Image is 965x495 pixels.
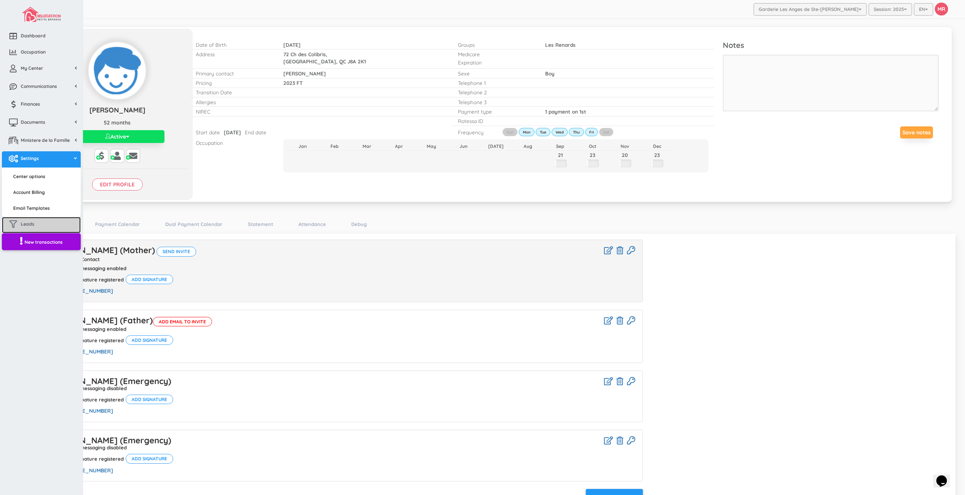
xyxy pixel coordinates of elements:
span: [GEOGRAPHIC_DATA], [283,58,338,65]
span: Leads [21,221,34,227]
span: Communications [21,83,57,89]
button: Send invite [157,247,196,256]
a: Ministere de la Famille [2,133,81,149]
label: Sun [502,128,518,136]
a: New transactions [2,233,81,250]
th: Dec [641,142,673,151]
a: Email Templates [8,201,75,215]
span: New transactions [25,239,63,245]
span: Ministere de la Famille [21,137,70,143]
span: [DATE] [224,129,241,135]
a: My Center [2,61,81,77]
label: Sat [599,128,613,136]
a: Communications [2,79,81,95]
p: Date of Birth [196,41,272,48]
span: 2023 FT [283,80,303,86]
a: [PERSON_NAME] (Mother) [49,245,155,255]
span: Settings [21,155,39,161]
span: No signature registered [66,277,124,282]
button: Add signature [126,335,173,345]
button: Add signature [126,454,173,463]
img: Click to change profile pic [89,42,146,99]
a: Payment Calendar [91,219,144,230]
span: Occupation [21,49,46,55]
p: Telephone 3 [458,98,534,106]
label: Wed [552,128,568,136]
p: NIREC [196,108,272,115]
span: QC [339,58,346,65]
a: Dual Payment Calendar [161,219,226,230]
th: Jan [286,142,318,151]
span: Ch des Colibris, [290,51,327,57]
a: Occupation [2,45,81,61]
span: No signature registered [66,397,124,402]
th: Oct [576,142,609,151]
th: Jun [447,142,479,151]
p: Telephone 2 [458,89,534,96]
a: [PERSON_NAME] (Father)Add email to invite [49,315,212,326]
a: [PHONE_NUMBER] [65,467,113,474]
a: [PHONE_NUMBER] [65,287,113,294]
span: 1 payment on 1st [545,108,586,115]
th: Mar [351,142,383,151]
span: No signature registered [66,456,124,461]
p: Sexe [458,70,534,77]
span: Dashboard [21,32,46,39]
p: Transition Date [196,89,272,96]
div: Email messaging enabled [61,266,126,271]
a: [PERSON_NAME] (Emergency) [49,376,171,386]
a: Dashboard [2,29,81,45]
p: End date [245,129,266,136]
span: My Center [21,65,43,71]
div: Email messaging enabled [61,326,126,332]
p: Start date [196,129,220,136]
p: Primary contact [196,70,272,77]
img: image [22,7,60,22]
button: Save notes [900,126,933,138]
p: Notes [723,40,939,51]
p: Medicare [458,51,534,58]
p: Frequency [458,129,490,136]
span: Boy [545,70,555,77]
button: Add signature [126,395,173,404]
span: 72 [283,51,289,57]
span: [PERSON_NAME] [283,70,326,77]
label: Fri [585,128,598,136]
span: No signature registered [66,338,124,343]
p: Les Renards [545,41,665,48]
iframe: chat widget [933,465,957,487]
a: [PHONE_NUMBER] [65,407,113,414]
th: [DATE] [480,142,512,151]
p: Occupation [196,139,272,146]
p: Allergies [196,98,272,106]
th: Sep [544,142,576,151]
a: Leads [2,217,81,233]
p: Pricing [196,79,272,86]
button: Active [70,130,164,143]
th: Aug [512,142,544,151]
label: Thu [569,128,584,136]
input: Edit profile [92,178,143,191]
span: [PERSON_NAME] [89,106,145,114]
th: Apr [383,142,415,151]
span: Documents [21,119,45,125]
span: J8A 2K1 [347,58,366,65]
div: Email messaging disabled [61,386,127,391]
span: Add email to invite [153,317,212,326]
div: Email messaging disabled [61,445,127,450]
span: Finances [21,101,40,107]
a: Attendance [295,219,330,230]
a: Finances [2,97,81,113]
p: Primary Contact [49,257,637,262]
a: Statement [244,219,277,230]
p: Expiration [458,59,534,66]
p: Groups [458,41,534,48]
a: Debug [347,219,370,230]
p: Address [196,51,272,58]
a: Settings [2,151,81,168]
label: Mon [519,128,535,136]
th: May [415,142,447,151]
span: [DATE] [283,42,301,48]
p: Rotessa ID [458,117,534,125]
th: Nov [609,142,641,151]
